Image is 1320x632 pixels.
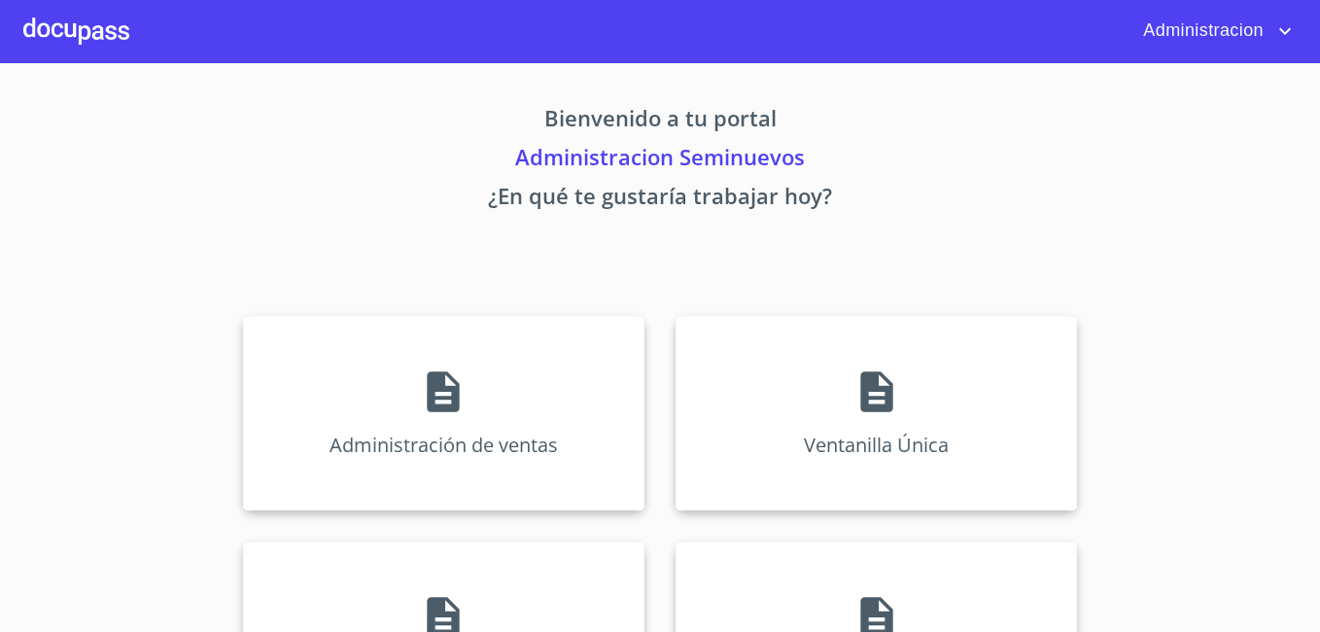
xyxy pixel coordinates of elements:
p: Bienvenido a tu portal [61,102,1259,141]
span: Administracion [1129,16,1273,47]
p: Administracion Seminuevos [61,141,1259,180]
p: Administración de ventas [330,432,558,458]
p: Ventanilla Única [804,432,949,458]
p: ¿En qué te gustaría trabajar hoy? [61,180,1259,219]
button: account of current user [1129,16,1297,47]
